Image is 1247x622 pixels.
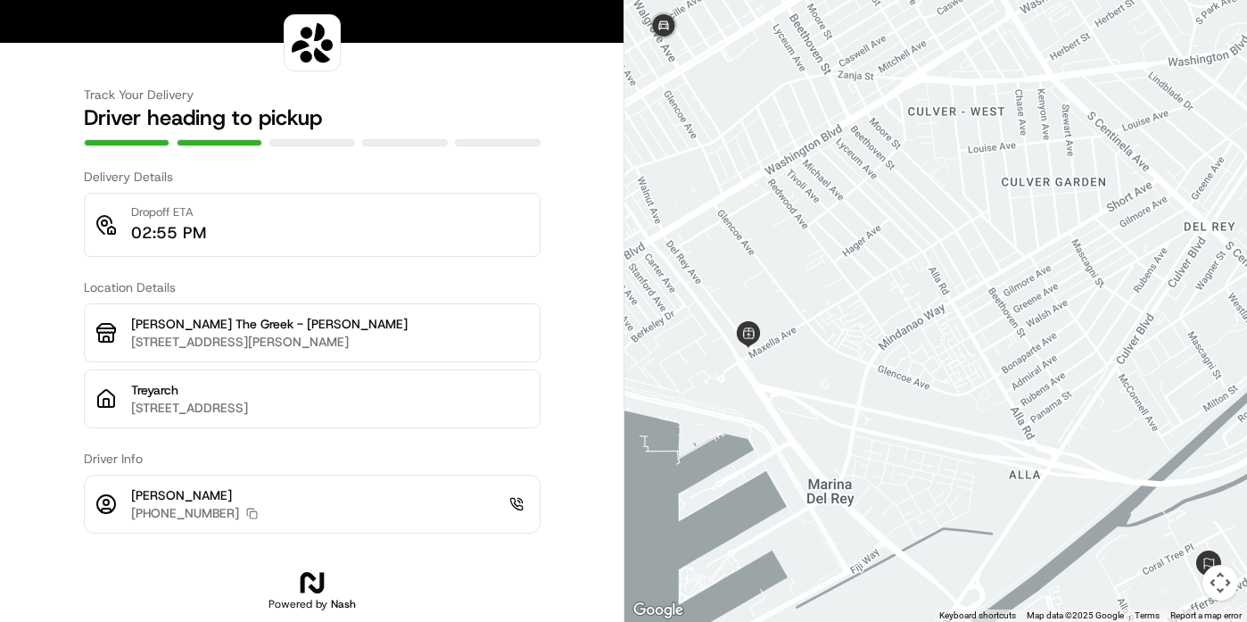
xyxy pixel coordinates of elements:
[288,19,336,67] img: logo-public_tracking_screen-Sharebite-1703187580717.png
[268,597,356,611] h2: Powered by
[131,504,239,522] p: [PHONE_NUMBER]
[131,315,529,333] p: [PERSON_NAME] The Greek - [PERSON_NAME]
[1135,610,1160,620] a: Terms (opens in new tab)
[131,486,258,504] p: [PERSON_NAME]
[131,204,206,220] p: Dropoff ETA
[939,610,1016,622] button: Keyboard shortcuts
[331,597,356,611] span: Nash
[131,381,529,399] p: Treyarch
[84,86,541,104] h3: Track Your Delivery
[131,399,529,417] p: [STREET_ADDRESS]
[629,599,688,622] img: Google
[1202,565,1238,601] button: Map camera controls
[131,333,529,351] p: [STREET_ADDRESS][PERSON_NAME]
[84,278,541,296] h3: Location Details
[1170,610,1242,620] a: Report a map error
[84,104,541,132] h2: Driver heading to pickup
[1027,610,1124,620] span: Map data ©2025 Google
[629,599,688,622] a: Open this area in Google Maps (opens a new window)
[131,220,206,245] p: 02:55 PM
[84,168,541,186] h3: Delivery Details
[84,450,541,468] h3: Driver Info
